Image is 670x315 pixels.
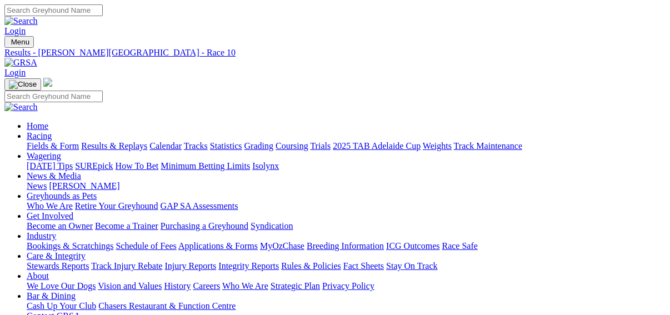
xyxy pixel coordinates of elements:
a: Privacy Policy [322,281,374,291]
img: Search [4,16,38,26]
a: Purchasing a Greyhound [161,221,248,231]
a: Get Involved [27,211,73,221]
div: Racing [27,141,666,151]
a: Calendar [149,141,182,151]
a: Become a Trainer [95,221,158,231]
a: Racing [27,131,52,141]
a: Trials [310,141,331,151]
a: Results - [PERSON_NAME][GEOGRAPHIC_DATA] - Race 10 [4,48,666,58]
a: Wagering [27,151,61,161]
a: Login [4,68,26,77]
a: GAP SA Assessments [161,201,238,211]
a: Isolynx [252,161,279,171]
a: 2025 TAB Adelaide Cup [333,141,421,151]
a: Minimum Betting Limits [161,161,250,171]
a: Home [27,121,48,131]
a: About [27,271,49,281]
a: Chasers Restaurant & Function Centre [98,301,236,311]
a: Greyhounds as Pets [27,191,97,201]
a: Retire Your Greyhound [75,201,158,211]
img: Search [4,102,38,112]
a: Strategic Plan [271,281,320,291]
a: Applications & Forms [178,241,258,251]
a: Who We Are [27,201,73,211]
a: Bar & Dining [27,291,76,301]
a: SUREpick [75,161,113,171]
a: Race Safe [442,241,477,251]
a: Track Injury Rebate [91,261,162,271]
a: Weights [423,141,452,151]
a: MyOzChase [260,241,304,251]
img: GRSA [4,58,37,68]
a: Fields & Form [27,141,79,151]
a: Coursing [276,141,308,151]
a: Become an Owner [27,221,93,231]
a: Login [4,26,26,36]
a: Bookings & Scratchings [27,241,113,251]
a: History [164,281,191,291]
a: Stewards Reports [27,261,89,271]
span: Menu [11,38,29,46]
a: Who We Are [222,281,268,291]
a: Rules & Policies [281,261,341,271]
a: [PERSON_NAME] [49,181,119,191]
a: Cash Up Your Club [27,301,96,311]
div: News & Media [27,181,666,191]
a: [DATE] Tips [27,161,73,171]
img: logo-grsa-white.png [43,78,52,87]
input: Search [4,91,103,102]
a: Statistics [210,141,242,151]
a: Careers [193,281,220,291]
div: Greyhounds as Pets [27,201,666,211]
div: About [27,281,666,291]
button: Toggle navigation [4,36,34,48]
a: Results & Replays [81,141,147,151]
button: Toggle navigation [4,78,41,91]
a: Vision and Values [98,281,162,291]
img: Close [9,80,37,89]
div: Get Involved [27,221,666,231]
a: Breeding Information [307,241,384,251]
a: Care & Integrity [27,251,86,261]
a: How To Bet [116,161,159,171]
a: Injury Reports [164,261,216,271]
input: Search [4,4,103,16]
a: Integrity Reports [218,261,279,271]
div: Wagering [27,161,666,171]
a: Grading [244,141,273,151]
div: Bar & Dining [27,301,666,311]
a: Fact Sheets [343,261,384,271]
a: Tracks [184,141,208,151]
a: Industry [27,231,56,241]
a: News [27,181,47,191]
a: Track Maintenance [454,141,522,151]
a: News & Media [27,171,81,181]
a: Syndication [251,221,293,231]
div: Care & Integrity [27,261,666,271]
a: We Love Our Dogs [27,281,96,291]
div: Industry [27,241,666,251]
a: Stay On Track [386,261,437,271]
a: ICG Outcomes [386,241,439,251]
a: Schedule of Fees [116,241,176,251]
